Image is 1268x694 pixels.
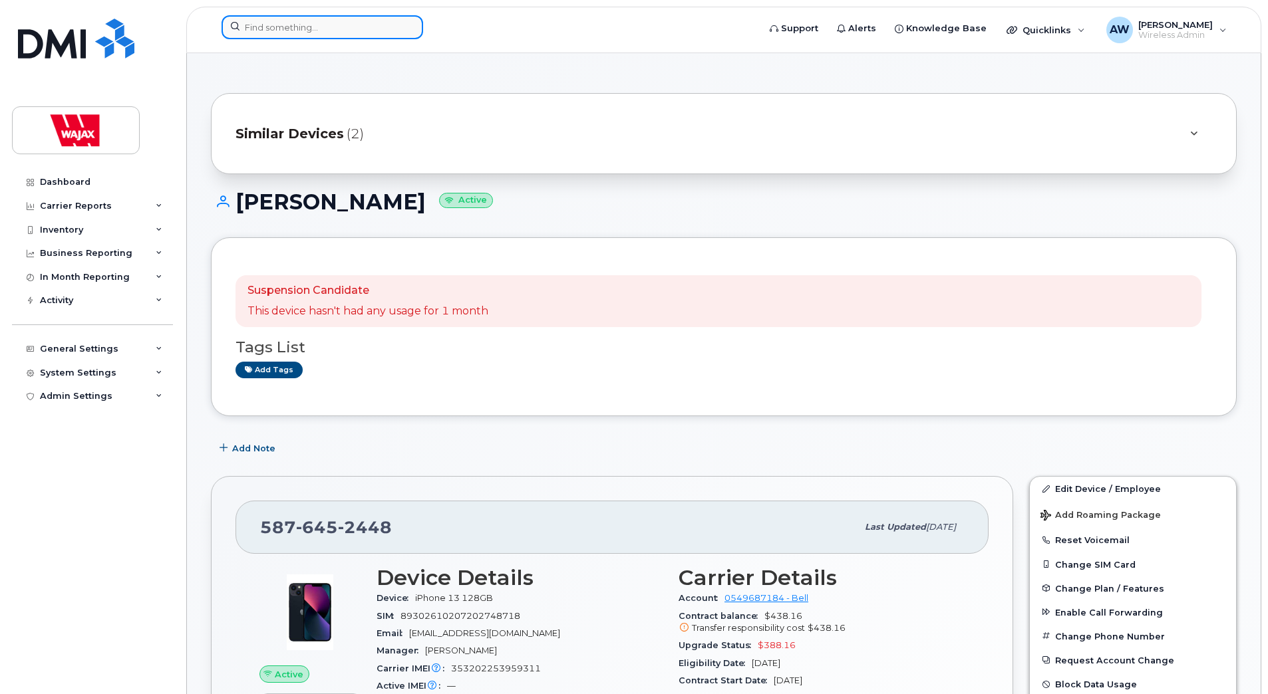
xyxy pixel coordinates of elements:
span: Change Plan / Features [1055,583,1164,593]
span: Contract balance [679,611,764,621]
small: Active [439,193,493,208]
span: Add Roaming Package [1040,510,1161,522]
button: Change Plan / Features [1030,576,1236,600]
span: [DATE] [752,658,780,668]
span: [PERSON_NAME] [425,645,497,655]
a: Add tags [236,362,303,378]
span: [DATE] [926,522,956,532]
span: Enable Call Forwarding [1055,607,1163,617]
span: (2) [347,124,364,144]
span: 587 [260,517,392,537]
button: Add Note [211,436,287,460]
span: $438.16 [808,623,846,633]
span: 2448 [338,517,392,537]
button: Enable Call Forwarding [1030,600,1236,624]
button: Change SIM Card [1030,552,1236,576]
span: Add Note [232,442,275,455]
span: Transfer responsibility cost [692,623,805,633]
span: [EMAIL_ADDRESS][DOMAIN_NAME] [409,628,560,638]
span: Contract Start Date [679,675,774,685]
span: 353202253959311 [451,663,541,673]
span: [DATE] [774,675,802,685]
button: Request Account Change [1030,648,1236,672]
button: Add Roaming Package [1030,501,1236,528]
span: Email [377,628,409,638]
h3: Device Details [377,566,663,590]
p: Suspension Candidate [247,283,488,298]
span: iPhone 13 128GB [415,593,493,603]
span: Active IMEI [377,681,447,691]
span: $438.16 [679,611,965,635]
span: Carrier IMEI [377,663,451,673]
span: Active [275,668,303,681]
span: Device [377,593,415,603]
span: 89302610207202748718 [400,611,520,621]
span: 645 [296,517,338,537]
span: SIM [377,611,400,621]
span: $388.16 [758,640,796,650]
span: Last updated [865,522,926,532]
img: image20231002-3703462-1ig824h.jpeg [270,572,350,652]
a: 0549687184 - Bell [724,593,808,603]
span: Manager [377,645,425,655]
span: Similar Devices [236,124,344,144]
h3: Carrier Details [679,566,965,590]
button: Reset Voicemail [1030,528,1236,552]
a: Edit Device / Employee [1030,477,1236,501]
p: This device hasn't had any usage for 1 month [247,304,488,319]
h1: [PERSON_NAME] [211,190,1237,213]
span: Account [679,593,724,603]
button: Change Phone Number [1030,624,1236,648]
span: — [447,681,456,691]
span: Eligibility Date [679,658,752,668]
span: Upgrade Status [679,640,758,650]
h3: Tags List [236,339,1212,356]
